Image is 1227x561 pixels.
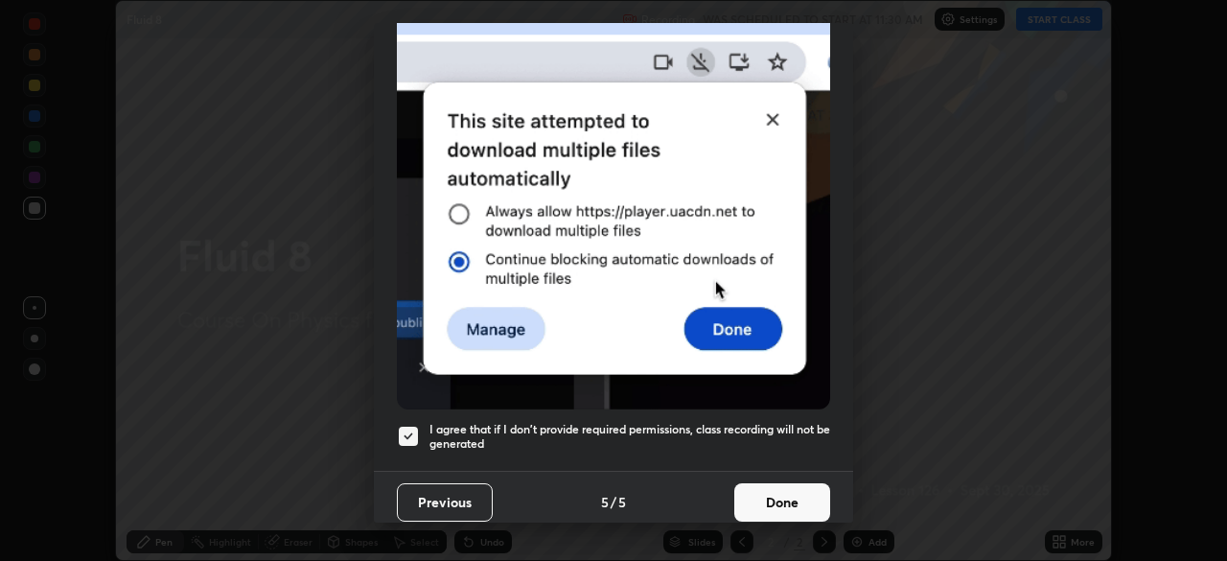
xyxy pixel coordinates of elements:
h4: 5 [618,492,626,512]
h5: I agree that if I don't provide required permissions, class recording will not be generated [429,422,830,452]
button: Previous [397,483,493,522]
button: Done [734,483,830,522]
h4: 5 [601,492,609,512]
h4: / [611,492,616,512]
